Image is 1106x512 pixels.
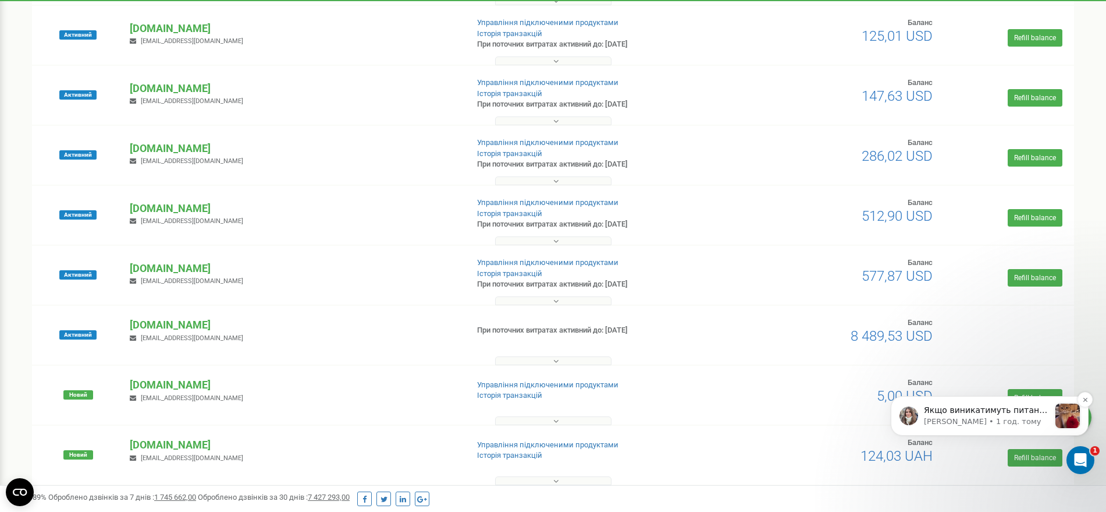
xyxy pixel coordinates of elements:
span: [EMAIL_ADDRESS][DOMAIN_NAME] [141,97,243,105]
span: [EMAIL_ADDRESS][DOMAIN_NAME] [141,334,243,342]
a: Історія транзакцій [477,269,542,278]
p: [DOMAIN_NAME] [130,261,458,276]
span: 286,02 USD [862,148,933,164]
img: Profile image for Daria [26,58,45,76]
span: 124,03 UAH [860,448,933,464]
span: 125,01 USD [862,28,933,44]
span: 512,90 USD [862,208,933,224]
a: Управління підключеними продуктами [477,78,618,87]
span: Активний [59,270,97,280]
a: Refill balance [1008,209,1062,227]
p: [DOMAIN_NAME] [130,317,458,333]
span: Новий [63,390,93,400]
a: Історія транзакцій [477,209,542,218]
span: Оброблено дзвінків за 30 днів : [198,493,350,502]
a: Історія транзакцій [477,89,542,98]
p: При поточних витратах активний до: [DATE] [477,219,719,230]
span: [EMAIL_ADDRESS][DOMAIN_NAME] [141,157,243,165]
p: [DOMAIN_NAME] [130,201,458,216]
p: [DOMAIN_NAME] [130,437,458,453]
span: Активний [59,90,97,100]
p: Якщо виникатимуть питання та буде потрібна наша допомога — звертайтеся до нас у чат або на пошту ... [51,56,176,68]
span: 147,63 USD [862,88,933,104]
span: [EMAIL_ADDRESS][DOMAIN_NAME] [141,394,243,402]
span: [EMAIL_ADDRESS][DOMAIN_NAME] [141,454,243,462]
div: message notification from Daria, 1 год. тому. Якщо виникатимуть питання та буде потрібна наша доп... [17,47,215,87]
a: Історія транзакцій [477,149,542,158]
p: При поточних витратах активний до: [DATE] [477,325,719,336]
u: 7 427 293,00 [308,493,350,502]
span: 577,87 USD [862,268,933,284]
a: Refill balance [1008,89,1062,107]
span: [EMAIL_ADDRESS][DOMAIN_NAME] [141,217,243,225]
p: [DOMAIN_NAME] [130,81,458,96]
button: Open CMP widget [6,478,34,506]
span: 1 [1090,446,1100,455]
a: Управління підключеними продуктами [477,380,618,389]
span: Активний [59,30,97,40]
a: Історія транзакцій [477,29,542,38]
p: [DOMAIN_NAME] [130,21,458,36]
span: Баланс [908,78,933,87]
a: Управління підключеними продуктами [477,198,618,207]
a: Управління підключеними продуктами [477,258,618,267]
span: Активний [59,210,97,220]
button: Dismiss notification [204,43,219,58]
span: [EMAIL_ADDRESS][DOMAIN_NAME] [141,37,243,45]
span: Активний [59,330,97,340]
span: 8 489,53 USD [851,328,933,344]
iframe: Intercom live chat [1066,446,1094,474]
a: Refill balance [1008,149,1062,167]
p: [DOMAIN_NAME] [130,377,458,393]
p: При поточних витратах активний до: [DATE] [477,99,719,110]
p: [DOMAIN_NAME] [130,141,458,156]
p: При поточних витратах активний до: [DATE] [477,159,719,170]
span: [EMAIL_ADDRESS][DOMAIN_NAME] [141,277,243,285]
a: Історія транзакцій [477,391,542,400]
p: При поточних витратах активний до: [DATE] [477,39,719,50]
span: Баланс [908,138,933,147]
a: Історія транзакцій [477,451,542,460]
p: Message from Daria, sent 1 год. тому [51,68,176,78]
p: При поточних витратах активний до: [DATE] [477,279,719,290]
a: Refill balance [1008,269,1062,287]
a: Управління підключеними продуктами [477,138,618,147]
span: Активний [59,150,97,160]
a: Refill balance [1008,29,1062,47]
span: Баланс [908,198,933,207]
span: Баланс [908,258,933,267]
u: 1 745 662,00 [154,493,196,502]
span: Баланс [908,18,933,27]
span: Баланс [908,318,933,327]
a: Управління підключеними продуктами [477,18,618,27]
iframe: Intercom notifications повідомлення [873,349,1106,481]
span: Оброблено дзвінків за 7 днів : [48,493,196,502]
span: Новий [63,450,93,460]
a: Управління підключеними продуктами [477,440,618,449]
